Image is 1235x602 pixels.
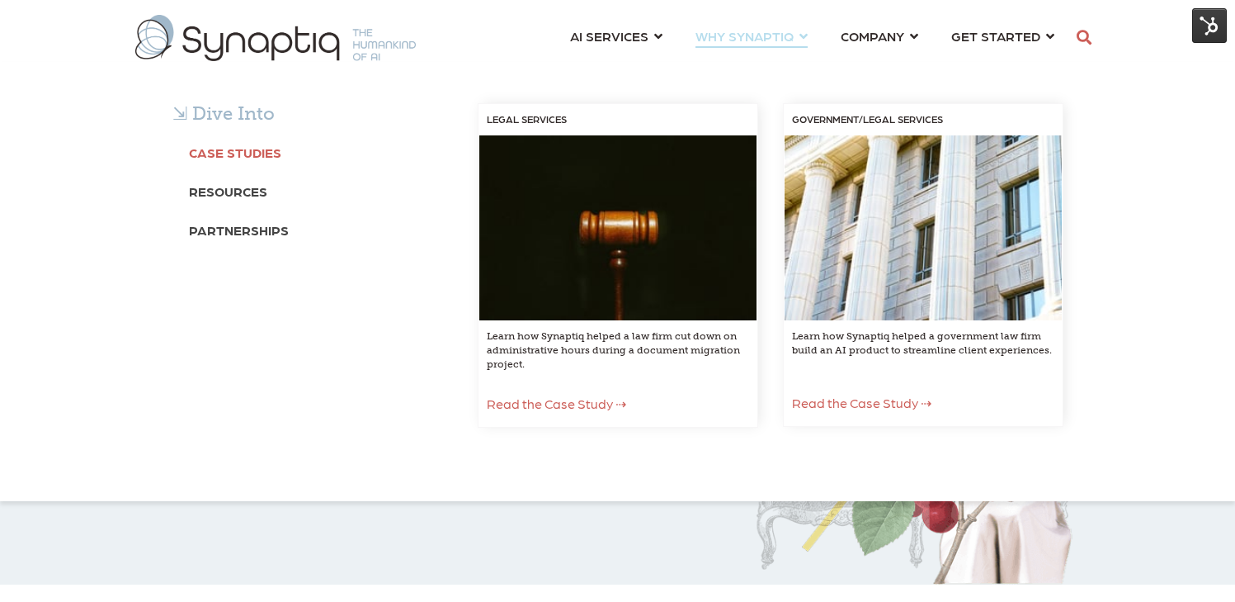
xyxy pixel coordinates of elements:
nav: menu [554,8,1071,68]
span: AI SERVICES [570,25,648,47]
a: WHY SYNAPTIQ [695,21,808,51]
img: HubSpot Tools Menu Toggle [1192,8,1227,43]
img: synaptiq logo-1 [135,15,416,61]
iframe: Embedded CTA [144,485,317,527]
a: COMPANY [841,21,918,51]
iframe: Embedded CTA [349,485,563,527]
span: COMPANY [841,25,904,47]
span: GET STARTED [951,25,1040,47]
span: WHY SYNAPTIQ [695,25,794,47]
a: AI SERVICES [570,21,662,51]
a: GET STARTED [951,21,1054,51]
